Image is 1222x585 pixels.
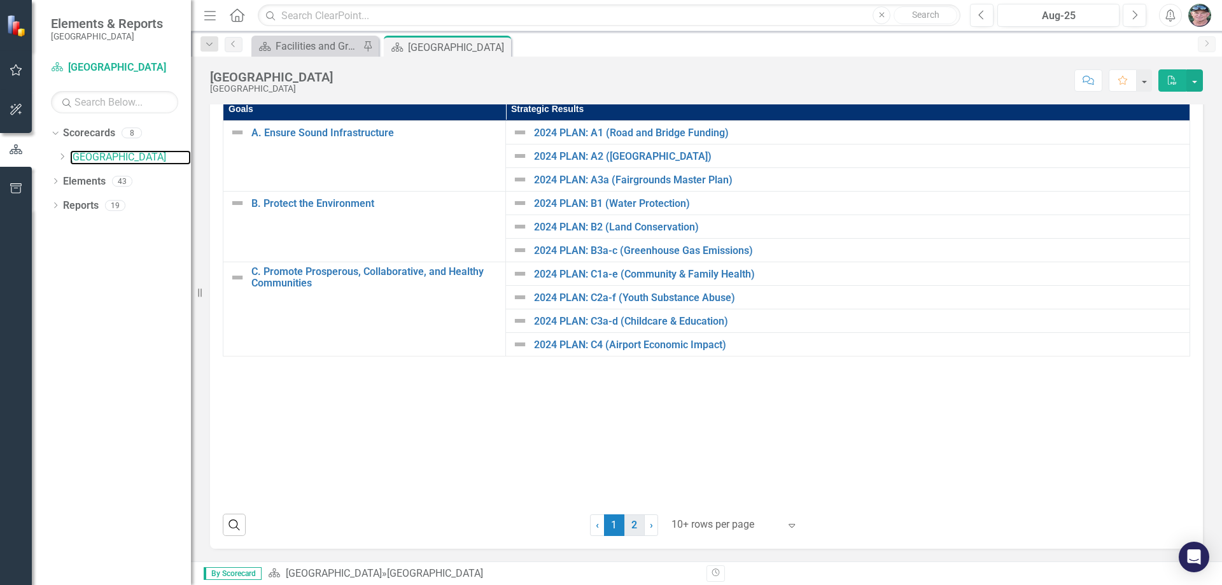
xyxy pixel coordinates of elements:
[534,269,1183,280] a: 2024 PLAN: C1a-e (Community & Family Health)
[204,567,262,580] span: By Scorecard
[70,150,191,165] a: [GEOGRAPHIC_DATA]
[112,176,132,187] div: 43
[512,195,528,211] img: Not Defined
[624,514,645,536] a: 2
[63,199,99,213] a: Reports
[534,222,1183,233] a: 2024 PLAN: B2 (Land Conservation)
[276,38,360,54] div: Facilities and Grounds
[122,128,142,139] div: 8
[650,519,653,531] span: ›
[534,198,1183,209] a: 2024 PLAN: B1 (Water Protection)
[894,6,957,24] button: Search
[51,91,178,113] input: Search Below...
[6,15,29,37] img: ClearPoint Strategy
[534,245,1183,257] a: 2024 PLAN: B3a-c (Greenhouse Gas Emissions)
[258,4,960,27] input: Search ClearPoint...
[63,174,106,189] a: Elements
[51,60,178,75] a: [GEOGRAPHIC_DATA]
[534,316,1183,327] a: 2024 PLAN: C3a-d (Childcare & Education)
[534,127,1183,139] a: 2024 PLAN: A1 (Road and Bridge Funding)
[512,125,528,140] img: Not Defined
[408,39,508,55] div: [GEOGRAPHIC_DATA]
[1179,542,1209,572] div: Open Intercom Messenger
[51,16,163,31] span: Elements & Reports
[286,567,382,579] a: [GEOGRAPHIC_DATA]
[512,290,528,305] img: Not Defined
[512,243,528,258] img: Not Defined
[534,292,1183,304] a: 2024 PLAN: C2a-f (Youth Substance Abuse)
[912,10,939,20] span: Search
[210,84,333,94] div: [GEOGRAPHIC_DATA]
[63,126,115,141] a: Scorecards
[251,198,499,209] a: B. Protect the Environment
[512,313,528,328] img: Not Defined
[210,70,333,84] div: [GEOGRAPHIC_DATA]
[230,125,245,140] img: Not Defined
[251,266,499,288] a: C. Promote Prosperous, Collaborative, and Healthy Communities
[997,4,1120,27] button: Aug-25
[512,266,528,281] img: Not Defined
[512,172,528,187] img: Not Defined
[534,151,1183,162] a: 2024 PLAN: A2 ([GEOGRAPHIC_DATA])
[230,270,245,285] img: Not Defined
[534,339,1183,351] a: 2024 PLAN: C4 (Airport Economic Impact)
[51,31,163,41] small: [GEOGRAPHIC_DATA]
[255,38,360,54] a: Facilities and Grounds
[512,337,528,352] img: Not Defined
[512,148,528,164] img: Not Defined
[596,519,599,531] span: ‹
[1188,4,1211,27] img: James Hoock
[604,514,624,536] span: 1
[1002,8,1115,24] div: Aug-25
[512,219,528,234] img: Not Defined
[268,567,697,581] div: »
[534,174,1183,186] a: 2024 PLAN: A3a (Fairgrounds Master Plan)
[105,200,125,211] div: 19
[387,567,483,579] div: [GEOGRAPHIC_DATA]
[251,127,499,139] a: A. Ensure Sound Infrastructure
[230,195,245,211] img: Not Defined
